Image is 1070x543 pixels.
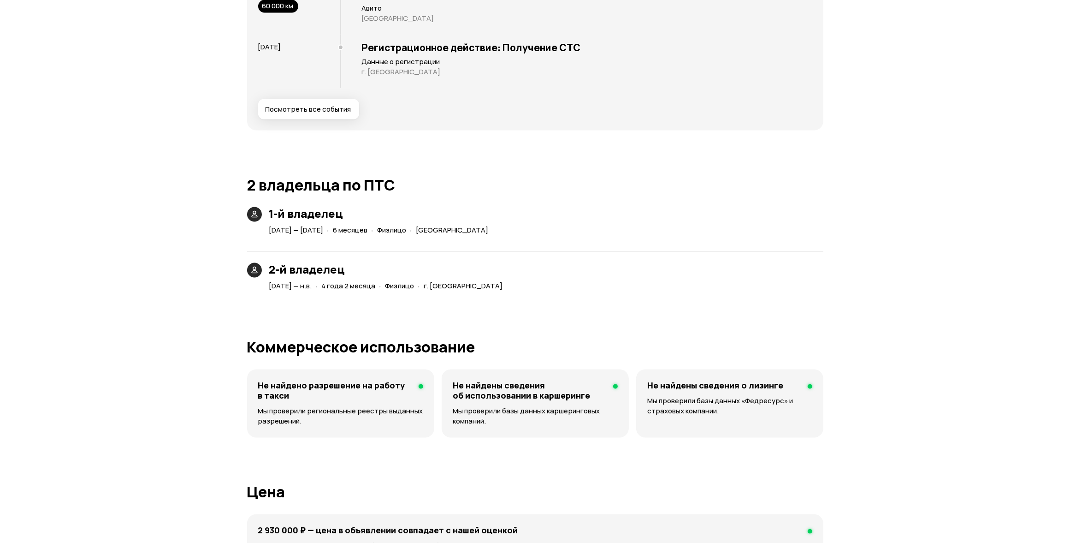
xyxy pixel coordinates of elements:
span: [GEOGRAPHIC_DATA] [416,225,489,235]
h1: Коммерческое использование [247,339,823,356]
p: [GEOGRAPHIC_DATA] [362,14,812,23]
p: Мы проверили базы данных «Федресурс» и страховых компаний. [647,396,812,417]
p: г. [GEOGRAPHIC_DATA] [362,67,812,77]
span: [DATE] [258,42,281,52]
span: · [418,278,420,293]
span: Физлицо [378,225,407,235]
p: Авито [362,4,812,13]
span: [DATE] — [DATE] [269,225,324,235]
span: Физлицо [385,281,414,291]
span: · [379,278,382,293]
button: Посмотреть все события [258,99,359,119]
h3: 1-й владелец [269,207,492,220]
p: Мы проверили региональные реестры выданных разрешений. [258,406,423,427]
h4: 2 930 000 ₽ — цена в объявлении cовпадает с нашей оценкой [258,525,518,536]
h1: Цена [247,484,823,501]
span: · [327,222,330,238]
p: Мы проверили базы данных каршеринговых компаний. [453,406,618,427]
span: · [372,222,374,238]
p: Данные о регистрации [362,57,812,66]
span: · [410,222,413,238]
span: [DATE] — н.в. [269,281,312,291]
span: 6 месяцев [333,225,368,235]
span: · [316,278,318,293]
h1: 2 владельца по ПТС [247,177,823,193]
h4: Не найдены сведения о лизинге [647,381,783,391]
span: Посмотреть все события [266,105,351,114]
h4: Не найдено разрешение на работу в такси [258,381,411,401]
h3: Регистрационное действие: Получение СТС [362,42,812,54]
h4: Не найдены сведения об использовании в каршеринге [453,381,606,401]
span: г. [GEOGRAPHIC_DATA] [424,281,503,291]
h3: 2-й владелец [269,263,507,276]
span: 4 года 2 месяца [322,281,376,291]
